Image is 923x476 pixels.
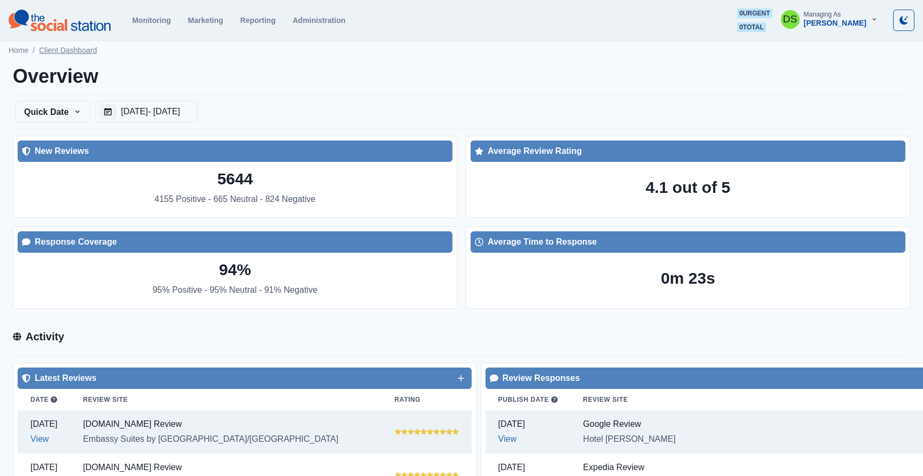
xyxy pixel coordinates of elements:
[30,434,57,444] a: View
[661,269,715,288] h2: 0m 23s
[83,434,369,444] p: Embassy Suites by [GEOGRAPHIC_DATA]/[GEOGRAPHIC_DATA]
[30,419,57,430] p: [DATE]
[475,145,901,158] div: Average Review Rating
[15,101,91,122] button: Quick Date
[22,236,448,248] div: Response Coverage
[39,45,97,56] a: Client Dashboard
[30,462,57,473] p: [DATE]
[646,178,730,197] h2: 4.1 out of 5
[22,145,448,158] div: New Reviews
[132,16,170,25] a: Monitoring
[475,236,901,248] div: Average Time to Response
[382,389,472,410] th: Rating
[188,16,223,25] a: Marketing
[737,9,772,18] span: 0 urgent
[70,389,381,410] th: Review Site
[455,372,467,385] button: Add
[30,395,49,404] p: Date
[804,11,841,18] div: Managing As
[22,372,467,385] div: Latest Reviews
[498,395,549,404] p: Publish Date
[498,434,558,444] a: View
[83,419,369,430] p: [DOMAIN_NAME] Review
[26,330,64,343] h2: Activity
[154,193,316,206] p: 4155 Positive - 665 Neutral - 824 Negative
[293,16,346,25] a: Administration
[240,16,276,25] a: Reporting
[217,169,253,189] h2: 5644
[121,105,181,118] p: [DATE] - [DATE]
[13,65,910,88] h2: Overview
[772,9,887,30] button: Managing As[PERSON_NAME]
[83,462,369,473] p: [DOMAIN_NAME] Review
[498,462,558,473] p: [DATE]
[9,45,97,56] nav: breadcrumb
[783,6,797,32] div: Dakota Saunders
[219,260,251,279] h2: 94%
[33,45,35,56] span: /
[99,104,116,119] button: Calendar
[9,45,28,56] a: Home
[153,284,318,296] p: 95% Positive - 95% Neutral - 91% Negative
[498,419,558,430] p: [DATE]
[737,22,766,32] span: 0 total
[804,19,866,28] div: [PERSON_NAME]
[893,10,914,31] button: Toggle Mode
[9,10,111,31] img: logoTextSVG.62801f218bc96a9b266caa72a09eb111.svg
